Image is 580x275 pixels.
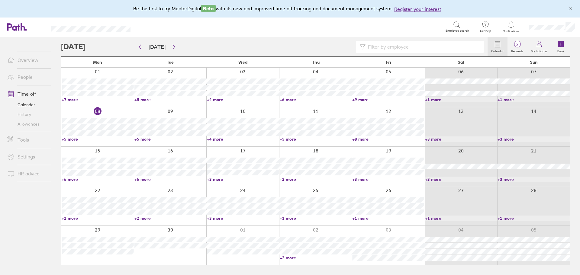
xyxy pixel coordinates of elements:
span: Tue [167,60,174,65]
a: +2 more [134,216,207,221]
a: Calendar [488,37,507,56]
a: +5 more [62,136,134,142]
a: History [2,110,51,119]
a: +2 more [62,216,134,221]
label: Book [554,48,568,53]
a: +1 more [425,216,497,221]
a: Notifications [501,21,521,33]
span: Sun [530,60,538,65]
button: Register your interest [394,5,441,13]
span: Sat [458,60,464,65]
a: People [2,71,51,83]
input: Filter by employee [366,41,480,53]
a: Tools [2,134,51,146]
div: Be the first to try MentorDigital with its new and improved time off tracking and document manage... [133,5,447,13]
a: +2 more [280,255,352,261]
a: 2Requests [507,37,527,56]
a: +1 more [352,216,424,221]
a: +6 more [62,177,134,182]
a: +6 more [134,177,207,182]
span: 2 [507,42,527,47]
a: +2 more [280,177,352,182]
a: +3 more [425,136,497,142]
a: Overview [2,54,51,66]
div: Search [147,24,162,29]
span: Employee search [446,29,469,33]
a: +4 more [207,136,279,142]
a: +6 more [280,97,352,102]
a: +9 more [352,97,424,102]
a: +3 more [207,177,279,182]
a: My holidays [527,37,551,56]
a: +3 more [498,177,570,182]
a: +4 more [207,97,279,102]
a: +5 more [280,136,352,142]
a: Calendar [2,100,51,110]
a: +1 more [498,216,570,221]
span: Get help [476,29,495,33]
a: +1 more [498,97,570,102]
span: Mon [93,60,102,65]
a: +3 more [498,136,570,142]
span: Beta [201,5,216,12]
button: [DATE] [144,42,170,52]
a: Allowances [2,119,51,129]
a: +3 more [352,177,424,182]
label: Requests [507,48,527,53]
label: My holidays [527,48,551,53]
label: Calendar [488,48,507,53]
a: +5 more [134,136,207,142]
a: +5 more [134,97,207,102]
a: Book [551,37,570,56]
a: +3 more [207,216,279,221]
a: Settings [2,151,51,163]
span: Fri [386,60,391,65]
a: +7 more [62,97,134,102]
span: Wed [238,60,247,65]
a: +1 more [280,216,352,221]
a: Time off [2,88,51,100]
span: Thu [312,60,320,65]
span: Notifications [501,30,521,33]
a: HR advice [2,168,51,180]
a: +1 more [425,97,497,102]
a: +3 more [425,177,497,182]
a: +8 more [352,136,424,142]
